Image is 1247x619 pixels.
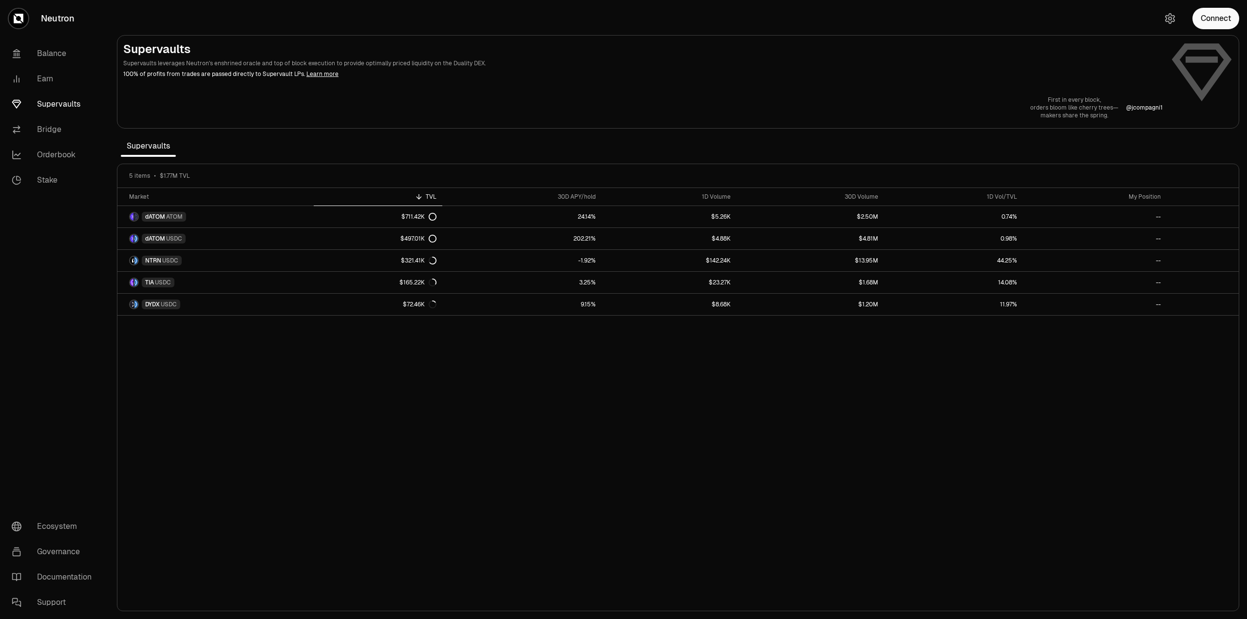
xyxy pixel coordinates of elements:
a: Stake [4,168,105,193]
a: Orderbook [4,142,105,168]
p: 100% of profits from trades are passed directly to Supervault LPs. [123,70,1163,78]
div: Market [129,193,308,201]
div: 1D Vol/TVL [890,193,1017,201]
a: 44.25% [884,250,1023,271]
a: $1.68M [737,272,884,293]
a: Learn more [306,70,339,78]
a: TIA LogoUSDC LogoTIAUSDC [117,272,314,293]
span: Supervaults [121,136,176,156]
a: $142.24K [602,250,737,271]
a: @jcompagni1 [1126,104,1163,112]
span: USDC [162,257,178,264]
img: USDC Logo [134,235,138,243]
a: 9.15% [442,294,602,315]
a: $5.26K [602,206,737,227]
a: $13.95M [737,250,884,271]
img: USDC Logo [134,257,138,264]
a: Balance [4,41,105,66]
a: $711.42K [314,206,442,227]
a: DYDX LogoUSDC LogoDYDXUSDC [117,294,314,315]
span: USDC [155,279,171,286]
div: $165.22K [399,279,436,286]
span: USDC [166,235,182,243]
img: dATOM Logo [130,235,133,243]
a: Governance [4,539,105,564]
a: NTRN LogoUSDC LogoNTRNUSDC [117,250,314,271]
img: DYDX Logo [130,300,133,308]
img: ATOM Logo [134,213,138,221]
a: 0.74% [884,206,1023,227]
a: $4.88K [602,228,737,249]
div: $497.01K [400,235,436,243]
div: $72.46K [403,300,436,308]
div: 30D Volume [742,193,878,201]
p: @ jcompagni1 [1126,104,1163,112]
a: -- [1023,294,1167,315]
span: USDC [161,300,177,308]
a: -- [1023,250,1167,271]
a: $497.01K [314,228,442,249]
a: $4.81M [737,228,884,249]
a: -- [1023,272,1167,293]
p: Supervaults leverages Neutron's enshrined oracle and top of block execution to provide optimally ... [123,59,1163,68]
span: $1.77M TVL [160,172,190,180]
a: $2.50M [737,206,884,227]
span: TIA [145,279,154,286]
p: makers share the spring. [1030,112,1118,119]
span: 5 items [129,172,150,180]
div: $711.42K [401,213,436,221]
img: USDC Logo [134,300,138,308]
div: 30D APY/hold [448,193,596,201]
a: 14.08% [884,272,1023,293]
span: DYDX [145,300,160,308]
a: 202.21% [442,228,602,249]
div: My Position [1029,193,1161,201]
span: ATOM [166,213,183,221]
a: 3.25% [442,272,602,293]
img: dATOM Logo [130,213,133,221]
a: Supervaults [4,92,105,117]
a: $23.27K [602,272,737,293]
a: First in every block,orders bloom like cherry trees—makers share the spring. [1030,96,1118,119]
img: TIA Logo [130,279,133,286]
span: dATOM [145,213,165,221]
a: $72.46K [314,294,442,315]
a: dATOM LogoUSDC LogodATOMUSDC [117,228,314,249]
a: $165.22K [314,272,442,293]
a: $8.68K [602,294,737,315]
a: 0.98% [884,228,1023,249]
img: USDC Logo [134,279,138,286]
a: Earn [4,66,105,92]
button: Connect [1192,8,1239,29]
a: $1.20M [737,294,884,315]
div: 1D Volume [607,193,731,201]
p: orders bloom like cherry trees— [1030,104,1118,112]
a: 24.14% [442,206,602,227]
span: dATOM [145,235,165,243]
a: Bridge [4,117,105,142]
a: $321.41K [314,250,442,271]
a: -1.92% [442,250,602,271]
div: TVL [320,193,436,201]
a: dATOM LogoATOM LogodATOMATOM [117,206,314,227]
a: Documentation [4,564,105,590]
p: First in every block, [1030,96,1118,104]
div: $321.41K [401,257,436,264]
a: -- [1023,206,1167,227]
img: NTRN Logo [130,257,133,264]
h2: Supervaults [123,41,1163,57]
a: 11.97% [884,294,1023,315]
a: Ecosystem [4,514,105,539]
a: -- [1023,228,1167,249]
span: NTRN [145,257,161,264]
a: Support [4,590,105,615]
